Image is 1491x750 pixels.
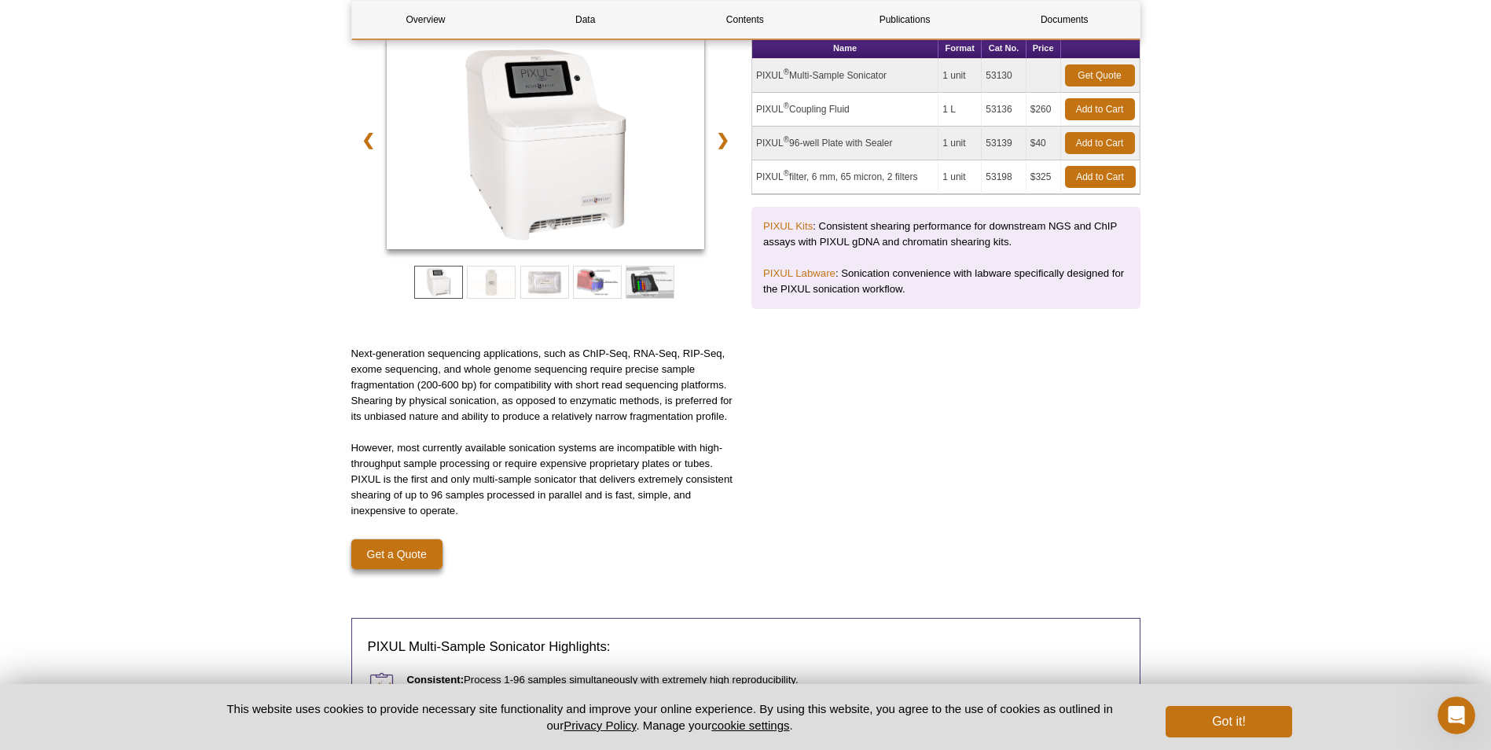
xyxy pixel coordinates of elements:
img: Consistent [368,672,395,700]
p: : Sonication convenience with labware specifically designed for the PIXUL sonication workflow. [763,266,1129,297]
td: 1 unit [938,127,982,160]
td: 1 L [938,93,982,127]
p: Process 1-96 samples simultaneously with extremely high reproducibility. [407,672,1124,688]
td: PIXUL Coupling Fluid [752,93,938,127]
a: Privacy Policy [564,719,636,732]
a: Data [512,1,659,39]
a: Contents [671,1,819,39]
a: Get Quote [1065,64,1135,86]
a: Add to Cart [1065,132,1135,154]
iframe: Intercom live chat [1438,697,1475,734]
p: : Consistent shearing performance for downstream NGS and ChIP assays with PIXUL gDNA and chromati... [763,219,1129,250]
a: Add to Cart [1065,166,1136,188]
td: $40 [1026,127,1061,160]
td: PIXUL Multi-Sample Sonicator [752,59,938,93]
td: 1 unit [938,160,982,194]
h3: PIXUL Multi-Sample Sonicator Highlights: [368,638,1124,656]
th: Cat No. [982,38,1026,59]
td: PIXUL 96-well Plate with Sealer [752,127,938,160]
a: ❮ [351,122,385,158]
td: 53136 [982,93,1026,127]
p: However, most currently available sonication systems are incompatible with high-throughput sample... [351,440,740,519]
td: 53139 [982,127,1026,160]
th: Name [752,38,938,59]
a: ❯ [706,122,740,158]
td: PIXUL filter, 6 mm, 65 micron, 2 filters [752,160,938,194]
td: 53198 [982,160,1026,194]
td: 1 unit [938,59,982,93]
sup: ® [784,169,789,178]
th: Format [938,38,982,59]
a: Publications [831,1,979,39]
button: cookie settings [711,719,789,732]
a: PIXUL Labware [763,267,835,279]
sup: ® [784,135,789,144]
td: 53130 [982,59,1026,93]
th: Price [1026,38,1061,59]
sup: ® [784,101,789,110]
p: Next-generation sequencing applications, such as ChIP-Seq, RNA-Seq, RIP-Seq, exome sequencing, an... [351,346,740,425]
strong: Consistent: [407,674,465,686]
a: Documents [990,1,1138,39]
td: $260 [1026,93,1061,127]
sup: ® [784,68,789,76]
a: Get a Quote [351,539,443,569]
p: This website uses cookies to provide necessary site functionality and improve your online experie... [200,700,1140,733]
button: Got it! [1166,706,1291,737]
a: PIXUL Multi-Sample Sonicator [387,37,705,254]
a: Add to Cart [1065,98,1135,120]
a: Overview [352,1,500,39]
img: PIXUL Multi-Sample Sonicator [387,37,705,249]
iframe: PIXUL Multi-Sample Sonicator: Sample Preparation, Proteomics and Beyond [751,346,1140,564]
td: $325 [1026,160,1061,194]
a: PIXUL Kits [763,220,813,232]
